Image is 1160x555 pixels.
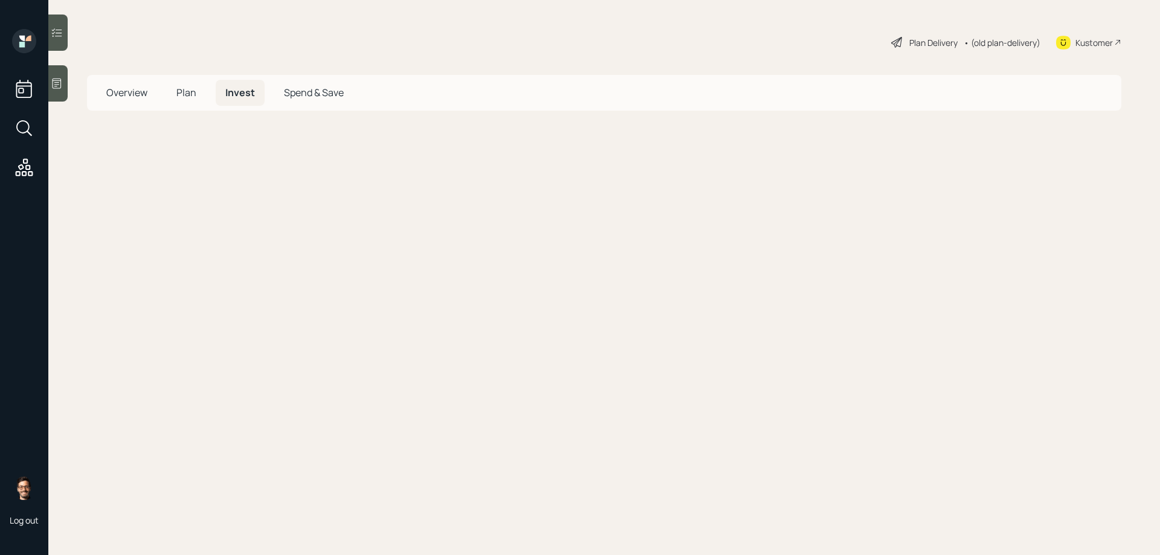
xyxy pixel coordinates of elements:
[106,86,147,99] span: Overview
[909,36,958,49] div: Plan Delivery
[1075,36,1113,49] div: Kustomer
[284,86,344,99] span: Spend & Save
[12,476,36,500] img: sami-boghos-headshot.png
[964,36,1040,49] div: • (old plan-delivery)
[10,514,39,526] div: Log out
[225,86,255,99] span: Invest
[176,86,196,99] span: Plan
